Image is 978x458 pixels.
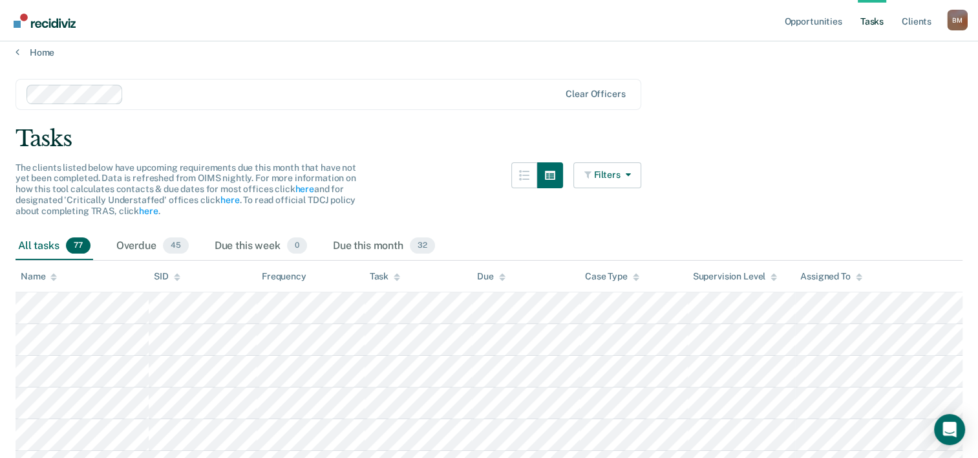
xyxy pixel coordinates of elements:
[370,271,400,282] div: Task
[163,237,189,254] span: 45
[16,47,962,58] a: Home
[934,414,965,445] div: Open Intercom Messenger
[114,232,191,261] div: Overdue45
[139,206,158,216] a: here
[410,237,435,254] span: 32
[212,232,310,261] div: Due this week0
[154,271,180,282] div: SID
[21,271,57,282] div: Name
[585,271,639,282] div: Case Type
[693,271,778,282] div: Supervision Level
[566,89,625,100] div: Clear officers
[66,237,90,254] span: 77
[800,271,862,282] div: Assigned To
[16,162,356,216] span: The clients listed below have upcoming requirements due this month that have not yet been complet...
[220,195,239,205] a: here
[330,232,438,261] div: Due this month32
[947,10,968,30] div: B M
[262,271,306,282] div: Frequency
[573,162,642,188] button: Filters
[295,184,314,194] a: here
[477,271,505,282] div: Due
[947,10,968,30] button: Profile dropdown button
[16,232,93,261] div: All tasks77
[14,14,76,28] img: Recidiviz
[16,125,962,152] div: Tasks
[287,237,307,254] span: 0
